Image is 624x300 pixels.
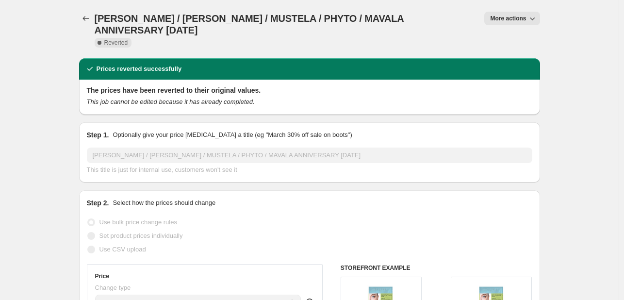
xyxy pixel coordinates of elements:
p: Optionally give your price [MEDICAL_DATA] a title (eg "March 30% off sale on boots") [113,130,352,140]
span: More actions [490,15,526,22]
i: This job cannot be edited because it has already completed. [87,98,255,105]
h6: STOREFRONT EXAMPLE [341,264,532,272]
span: Change type [95,284,131,291]
h2: Prices reverted successfully [97,64,182,74]
input: 30% off holiday sale [87,148,532,163]
span: Use CSV upload [99,246,146,253]
button: More actions [484,12,540,25]
h2: Step 2. [87,198,109,208]
span: Reverted [104,39,128,47]
h3: Price [95,272,109,280]
button: Price change jobs [79,12,93,25]
h2: The prices have been reverted to their original values. [87,85,532,95]
span: Set product prices individually [99,232,183,239]
span: This title is just for internal use, customers won't see it [87,166,237,173]
span: [PERSON_NAME] / [PERSON_NAME] / MUSTELA / PHYTO / MAVALA ANNIVERSARY [DATE] [95,13,404,35]
span: Use bulk price change rules [99,218,177,226]
p: Select how the prices should change [113,198,215,208]
h2: Step 1. [87,130,109,140]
